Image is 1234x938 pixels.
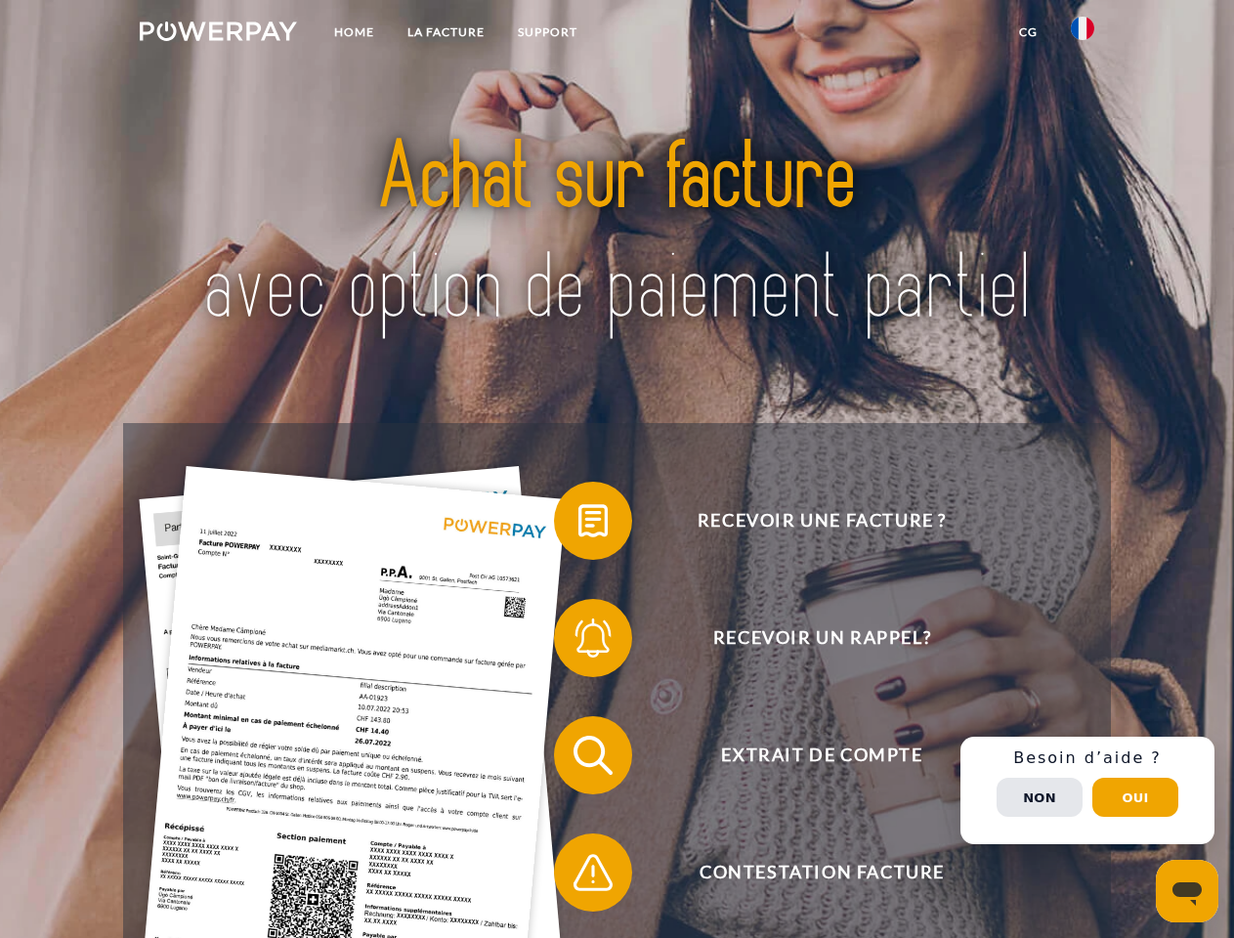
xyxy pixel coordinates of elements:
a: CG [1002,15,1054,50]
span: Recevoir une facture ? [582,482,1061,560]
button: Extrait de compte [554,716,1062,794]
img: qb_bell.svg [569,614,617,662]
div: Schnellhilfe [960,737,1214,844]
span: Extrait de compte [582,716,1061,794]
button: Oui [1092,778,1178,817]
button: Contestation Facture [554,833,1062,912]
h3: Besoin d’aide ? [972,748,1203,768]
img: qb_search.svg [569,731,617,780]
img: title-powerpay_fr.svg [187,94,1047,374]
span: Recevoir un rappel? [582,599,1061,677]
button: Non [997,778,1083,817]
a: Support [501,15,594,50]
iframe: Bouton de lancement de la fenêtre de messagerie [1156,860,1218,922]
img: qb_bill.svg [569,496,617,545]
a: LA FACTURE [391,15,501,50]
button: Recevoir une facture ? [554,482,1062,560]
button: Recevoir un rappel? [554,599,1062,677]
img: qb_warning.svg [569,848,617,897]
img: logo-powerpay-white.svg [140,21,297,41]
a: Home [318,15,391,50]
span: Contestation Facture [582,833,1061,912]
img: fr [1071,17,1094,40]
